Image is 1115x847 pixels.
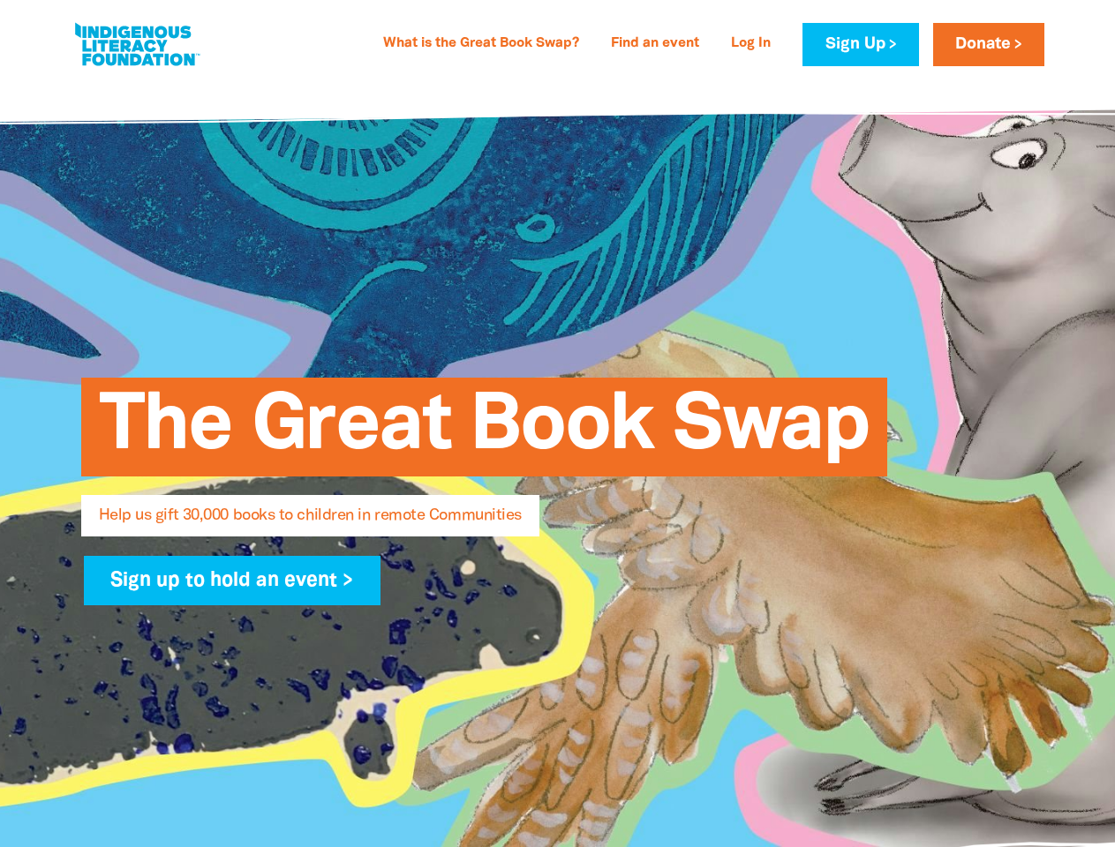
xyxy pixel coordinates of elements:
a: Donate [933,23,1044,66]
a: Find an event [600,30,710,58]
span: Help us gift 30,000 books to children in remote Communities [99,508,522,536]
a: Sign Up [802,23,918,66]
a: Sign up to hold an event > [84,556,381,605]
a: What is the Great Book Swap? [373,30,590,58]
span: The Great Book Swap [99,391,870,476]
a: Log In [720,30,781,58]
